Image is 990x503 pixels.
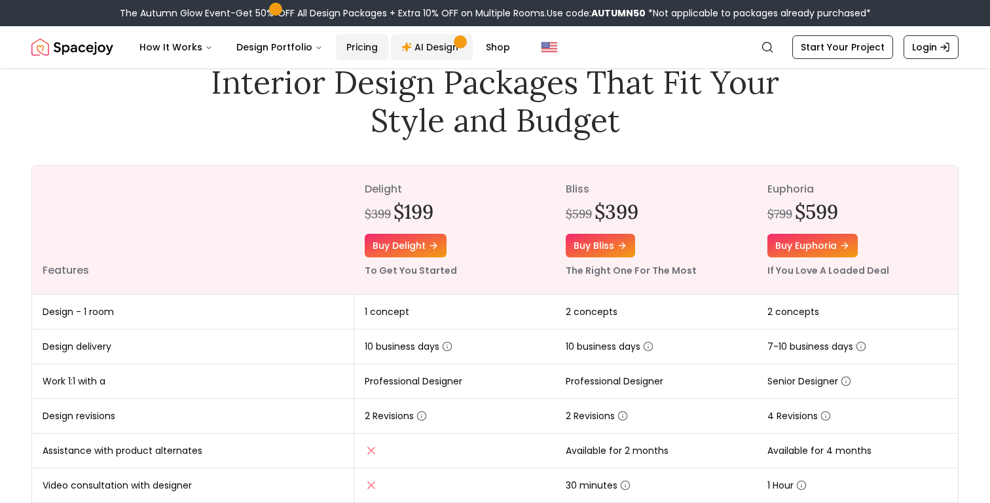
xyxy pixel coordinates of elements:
[365,205,391,223] div: $399
[31,34,113,60] a: Spacejoy
[566,409,628,422] span: 2 Revisions
[795,200,838,223] h2: $599
[767,305,819,318] span: 2 concepts
[566,375,663,388] span: Professional Designer
[394,200,433,223] h2: $199
[767,205,792,223] div: $799
[31,34,113,60] img: Spacejoy Logo
[32,295,354,329] td: Design - 1 room
[202,64,788,139] h1: Interior Design Packages That Fit Your Style and Budget
[226,34,333,60] button: Design Portfolio
[767,479,807,492] span: 1 Hour
[566,234,635,257] a: Buy bliss
[566,181,746,197] p: bliss
[129,34,223,60] button: How It Works
[129,34,521,60] nav: Main
[365,409,427,422] span: 2 Revisions
[566,479,631,492] span: 30 minutes
[566,340,653,353] span: 10 business days
[32,364,354,399] td: Work 1:1 with a
[31,26,959,68] nav: Global
[365,305,409,318] span: 1 concept
[566,205,592,223] div: $599
[120,7,871,20] div: The Autumn Glow Event-Get 50% OFF All Design Packages + Extra 10% OFF on Multiple Rooms.
[595,200,638,223] h2: $399
[365,264,457,277] small: To Get You Started
[475,34,521,60] a: Shop
[904,35,959,59] a: Login
[555,434,756,468] td: Available for 2 months
[32,434,354,468] td: Assistance with product alternates
[391,34,473,60] a: AI Design
[32,329,354,364] td: Design delivery
[767,375,851,388] span: Senior Designer
[541,39,557,55] img: United States
[646,7,871,20] span: *Not applicable to packages already purchased*
[566,264,697,277] small: The Right One For The Most
[767,409,831,422] span: 4 Revisions
[365,181,545,197] p: delight
[566,305,617,318] span: 2 concepts
[757,434,958,468] td: Available for 4 months
[365,375,462,388] span: Professional Designer
[336,34,388,60] a: Pricing
[32,166,354,295] th: Features
[591,7,646,20] b: AUTUMN50
[767,181,947,197] p: euphoria
[792,35,893,59] a: Start Your Project
[32,468,354,503] td: Video consultation with designer
[547,7,646,20] span: Use code:
[365,340,452,353] span: 10 business days
[32,399,354,434] td: Design revisions
[767,264,889,277] small: If You Love A Loaded Deal
[365,234,447,257] a: Buy delight
[767,234,858,257] a: Buy euphoria
[767,340,866,353] span: 7-10 business days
